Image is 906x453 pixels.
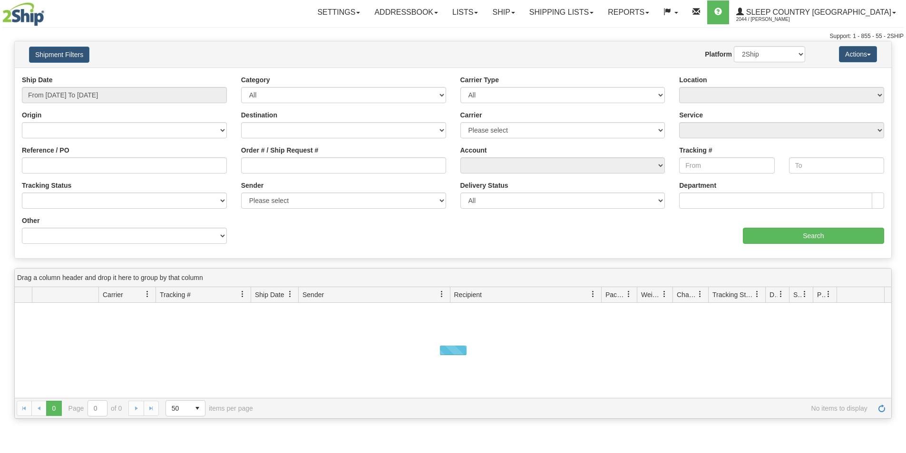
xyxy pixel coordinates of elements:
[884,178,905,275] iframe: chat widget
[22,145,69,155] label: Reference / PO
[241,110,277,120] label: Destination
[22,181,71,190] label: Tracking Status
[241,75,270,85] label: Category
[839,46,877,62] button: Actions
[166,400,205,416] span: Page sizes drop down
[736,15,808,24] span: 2044 / [PERSON_NAME]
[445,0,485,24] a: Lists
[460,181,508,190] label: Delivery Status
[601,0,656,24] a: Reports
[266,405,867,412] span: No items to display
[485,0,522,24] a: Ship
[679,110,703,120] label: Service
[103,290,123,299] span: Carrier
[241,145,319,155] label: Order # / Ship Request #
[641,290,661,299] span: Weight
[15,269,891,287] div: grid grouping header
[585,286,601,302] a: Recipient filter column settings
[729,0,903,24] a: Sleep Country [GEOGRAPHIC_DATA] 2044 / [PERSON_NAME]
[139,286,156,302] a: Carrier filter column settings
[793,290,801,299] span: Shipment Issues
[743,228,884,244] input: Search
[68,400,122,416] span: Page of 0
[367,0,445,24] a: Addressbook
[29,47,89,63] button: Shipment Filters
[679,157,774,173] input: From
[679,75,707,85] label: Location
[605,290,625,299] span: Packages
[679,181,716,190] label: Department
[773,286,789,302] a: Delivery Status filter column settings
[2,32,904,40] div: Support: 1 - 855 - 55 - 2SHIP
[234,286,251,302] a: Tracking # filter column settings
[282,286,298,302] a: Ship Date filter column settings
[744,8,891,16] span: Sleep Country [GEOGRAPHIC_DATA]
[677,290,697,299] span: Charge
[621,286,637,302] a: Packages filter column settings
[255,290,284,299] span: Ship Date
[46,401,61,416] span: Page 0
[166,400,253,416] span: items per page
[241,181,263,190] label: Sender
[797,286,813,302] a: Shipment Issues filter column settings
[656,286,672,302] a: Weight filter column settings
[302,290,324,299] span: Sender
[460,145,487,155] label: Account
[460,110,482,120] label: Carrier
[770,290,778,299] span: Delivery Status
[434,286,450,302] a: Sender filter column settings
[705,49,732,59] label: Platform
[190,401,205,416] span: select
[749,286,765,302] a: Tracking Status filter column settings
[874,401,889,416] a: Refresh
[310,0,367,24] a: Settings
[22,216,39,225] label: Other
[454,290,482,299] span: Recipient
[789,157,884,173] input: To
[692,286,708,302] a: Charge filter column settings
[160,290,191,299] span: Tracking #
[172,404,184,413] span: 50
[712,290,754,299] span: Tracking Status
[22,110,41,120] label: Origin
[22,75,53,85] label: Ship Date
[2,2,44,26] img: logo2044.jpg
[820,286,837,302] a: Pickup Status filter column settings
[460,75,499,85] label: Carrier Type
[817,290,825,299] span: Pickup Status
[679,145,712,155] label: Tracking #
[522,0,601,24] a: Shipping lists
